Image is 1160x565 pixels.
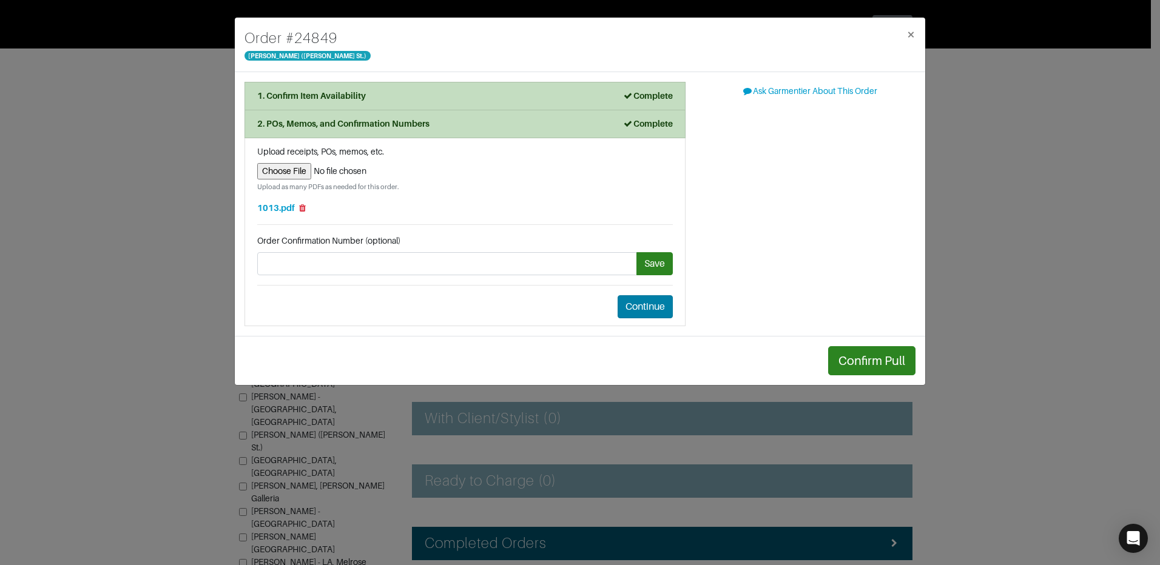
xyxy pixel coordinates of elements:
[257,235,400,247] label: Order Confirmation Number (optional)
[704,82,916,101] button: Ask Garmentier About This Order
[618,295,673,318] button: Continue
[257,119,430,129] strong: 2. POs, Memos, and Confirmation Numbers
[244,51,371,61] span: [PERSON_NAME] ([PERSON_NAME] St.)
[636,252,673,275] button: Save
[244,27,371,49] h4: Order # 24849
[257,182,673,192] small: Upload as many PDFs as needed for this order.
[257,203,295,213] a: 1013.pdf
[622,119,673,129] strong: Complete
[906,26,916,42] span: ×
[622,91,673,101] strong: Complete
[257,145,384,158] label: Upload receipts, POs, memos, etc.
[257,91,366,101] strong: 1. Confirm Item Availability
[897,18,925,52] button: Close
[1119,524,1148,553] div: Open Intercom Messenger
[828,346,916,375] button: Confirm Pull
